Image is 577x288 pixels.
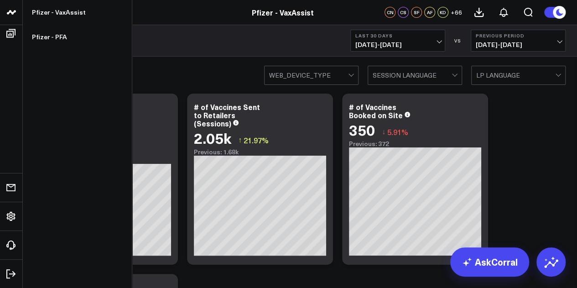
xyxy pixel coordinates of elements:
[238,134,242,146] span: ↑
[355,33,440,38] b: Last 30 Days
[387,127,408,137] span: 5.91%
[350,30,445,52] button: Last 30 Days[DATE]-[DATE]
[23,25,132,49] a: Pfizer - PFA
[398,7,409,18] div: CS
[476,33,561,38] b: Previous Period
[252,7,314,17] a: Pfizer - VaxAssist
[194,148,326,156] div: Previous: 1.68k
[437,7,448,18] div: KD
[194,130,231,146] div: 2.05k
[471,30,566,52] button: Previous Period[DATE]-[DATE]
[476,41,561,48] span: [DATE] - [DATE]
[451,9,462,16] span: + 66
[451,7,462,18] button: +66
[411,7,422,18] div: SF
[382,126,385,138] span: ↓
[194,102,260,128] div: # of Vaccines Sent to Retailers (Sessions)
[349,121,375,138] div: 350
[385,7,395,18] div: CN
[349,140,481,147] div: Previous: 372
[450,247,529,277] a: AskCorral
[424,7,435,18] div: AF
[244,135,269,145] span: 21.97%
[355,41,440,48] span: [DATE] - [DATE]
[450,38,466,43] div: VS
[349,102,403,120] div: # of Vaccines Booked on Site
